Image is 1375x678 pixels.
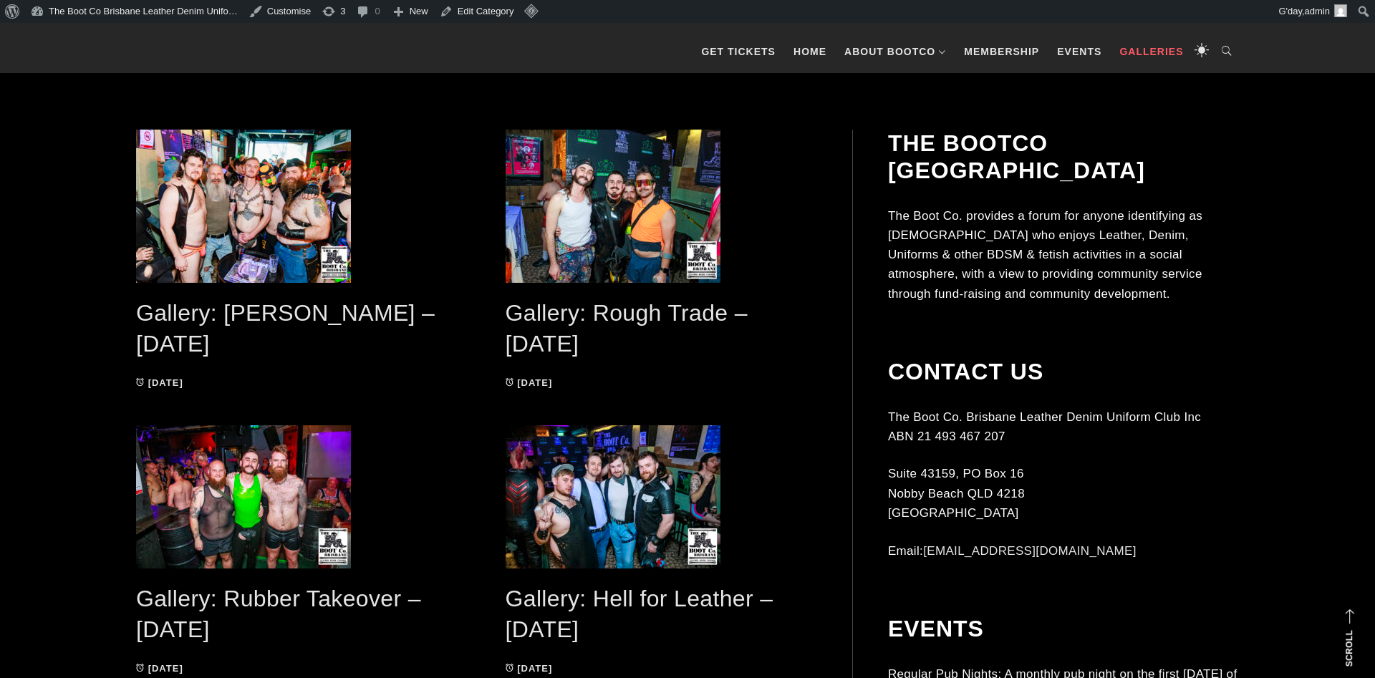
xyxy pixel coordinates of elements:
[888,358,1239,385] h2: Contact Us
[136,377,183,388] a: [DATE]
[888,615,1239,642] h2: Events
[506,663,553,674] a: [DATE]
[888,541,1239,561] p: Email:
[786,30,834,73] a: Home
[888,464,1239,523] p: Suite 43159, PO Box 16 Nobby Beach QLD 4218 [GEOGRAPHIC_DATA]
[506,586,773,642] a: Gallery: Hell for Leather – [DATE]
[148,377,183,388] time: [DATE]
[888,206,1239,304] p: The Boot Co. provides a forum for anyone identifying as [DEMOGRAPHIC_DATA] who enjoys Leather, De...
[506,377,553,388] a: [DATE]
[837,30,953,73] a: About BootCo
[136,300,435,357] a: Gallery: [PERSON_NAME] – [DATE]
[888,407,1239,446] p: The Boot Co. Brisbane Leather Denim Uniform Club Inc ABN 21 493 467 207
[517,377,552,388] time: [DATE]
[136,586,421,642] a: Gallery: Rubber Takeover – [DATE]
[1344,630,1354,667] strong: Scroll
[517,663,552,674] time: [DATE]
[136,663,183,674] a: [DATE]
[694,30,783,73] a: GET TICKETS
[506,300,748,357] a: Gallery: Rough Trade – [DATE]
[888,130,1239,185] h2: The BootCo [GEOGRAPHIC_DATA]
[1050,30,1109,73] a: Events
[148,663,183,674] time: [DATE]
[1305,6,1330,16] span: admin
[923,544,1137,558] a: [EMAIL_ADDRESS][DOMAIN_NAME]
[1112,30,1190,73] a: Galleries
[957,30,1046,73] a: Membership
